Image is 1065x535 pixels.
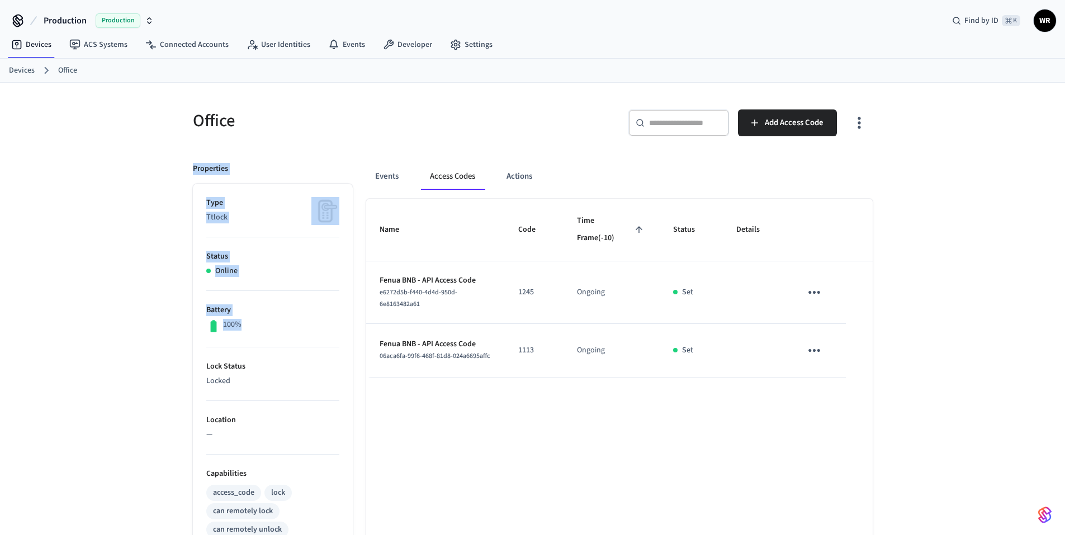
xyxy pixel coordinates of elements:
div: ant example [366,163,873,190]
a: ACS Systems [60,35,136,55]
span: Name [380,221,414,238]
span: Code [518,221,550,238]
a: Office [58,65,77,77]
span: 06aca6fa-99f6-468f-81d8-024a6695affc [380,351,490,361]
div: lock [271,487,285,499]
button: Actions [498,163,541,190]
a: Events [319,35,374,55]
p: Battery [206,304,339,316]
a: User Identities [238,35,319,55]
p: Lock Status [206,361,339,372]
p: Fenua BNB - API Access Code [380,275,491,286]
p: 100% [223,319,242,331]
span: ⌘ K [1002,15,1020,26]
p: 1113 [518,345,550,356]
img: SeamLogoGradient.69752ec5.svg [1038,506,1052,524]
table: sticky table [366,199,873,378]
p: Location [206,414,339,426]
button: Access Codes [421,163,484,190]
span: e6272d5b-f440-4d4d-950d-6e8163482a61 [380,288,457,309]
button: WR [1034,9,1056,32]
p: Set [682,286,693,298]
h5: Office [193,109,526,132]
a: Settings [441,35,501,55]
p: — [206,429,339,441]
img: Placeholder Lock Image [311,197,339,225]
div: Find by ID⌘ K [943,11,1029,31]
td: Ongoing [564,261,660,324]
span: Add Access Code [765,116,823,130]
span: Details [736,221,774,238]
p: Ttlock [206,212,339,223]
div: access_code [213,487,254,499]
a: Devices [9,65,35,77]
a: Devices [2,35,60,55]
a: Connected Accounts [136,35,238,55]
td: Ongoing [564,324,660,378]
p: 1245 [518,286,550,298]
span: Time Frame(-10) [577,212,646,247]
p: Capabilities [206,468,339,480]
span: WR [1035,11,1055,31]
p: Type [206,197,339,209]
p: Properties [193,163,228,175]
p: Status [206,251,339,262]
p: Set [682,345,693,356]
button: Add Access Code [738,109,837,136]
span: Find by ID [964,15,998,26]
p: Fenua BNB - API Access Code [380,338,491,350]
span: Production [44,14,87,27]
p: Locked [206,375,339,387]
div: can remotely lock [213,505,273,517]
p: Online [215,265,238,277]
a: Developer [374,35,441,55]
button: Events [366,163,408,190]
span: Status [673,221,709,238]
span: Production [96,13,140,28]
